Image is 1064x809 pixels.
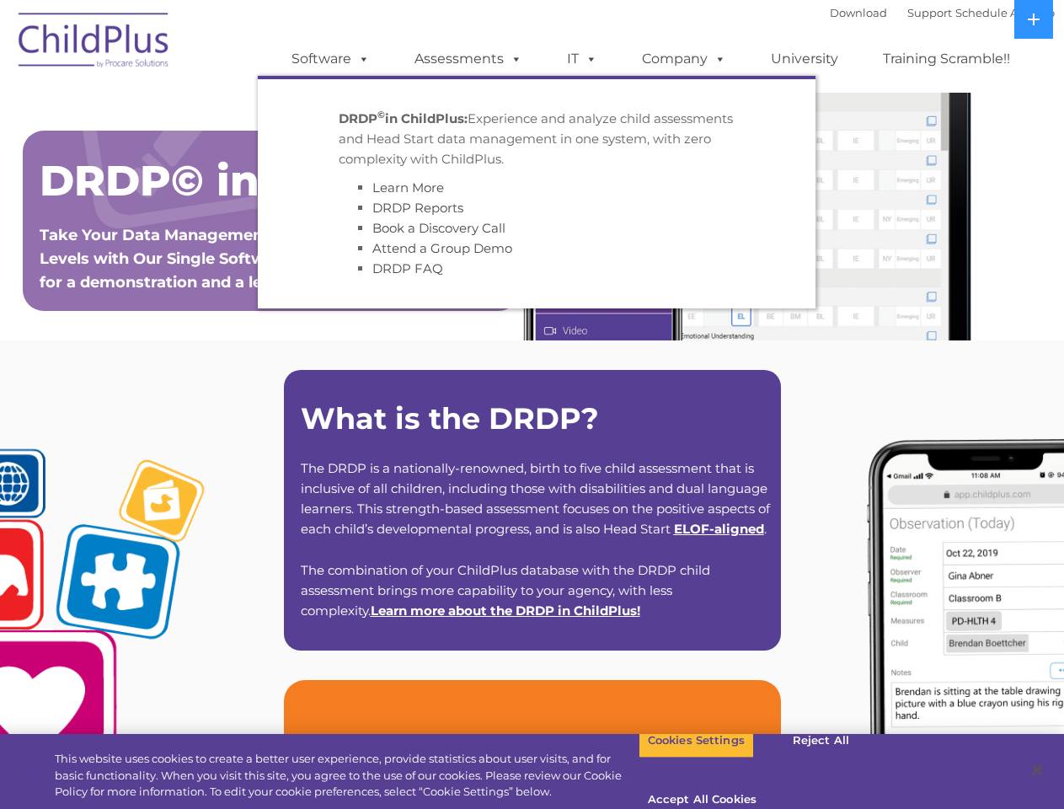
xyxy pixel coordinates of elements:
a: Assessments [398,42,539,76]
span: DRDP© in ChildPlus [40,155,486,206]
p: Experience and analyze child assessments and Head Start data management in one system, with zero ... [339,109,735,169]
a: Learn More [372,179,444,196]
button: Close [1019,752,1056,789]
button: Reject All [768,723,874,758]
a: Book a Discovery Call [372,220,505,236]
strong: DRDP in ChildPlus: [339,110,468,126]
a: Company [625,42,743,76]
strong: What is the DRDP? [301,400,599,437]
a: Schedule A Demo [955,6,1055,19]
a: IT [550,42,614,76]
a: Support [907,6,952,19]
a: Attend a Group Demo [372,240,512,256]
a: DRDP Reports [372,200,463,216]
a: Learn more about the DRDP in ChildPlus [371,603,637,619]
a: DRDP FAQ [372,260,443,276]
span: The combination of your ChildPlus database with the DRDP child assessment brings more capability ... [301,562,710,619]
a: Download [830,6,887,19]
img: ChildPlus by Procare Solutions [10,1,179,85]
a: Software [275,42,387,76]
button: Cookies Settings [639,723,754,758]
span: The DRDP is a nationally-renowned, birth to five child assessment that is inclusive of all childr... [301,460,770,537]
span: ! [371,603,640,619]
a: University [754,42,855,76]
a: ELOF-aligned [674,521,764,537]
a: Training Scramble!! [866,42,1027,76]
font: | [830,6,1055,19]
span: Take Your Data Management and Assessments to New Levels with Our Single Software Solutionnstratio... [40,226,499,292]
div: This website uses cookies to create a better user experience, provide statistics about user visit... [55,751,639,801]
sup: © [377,109,385,121]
